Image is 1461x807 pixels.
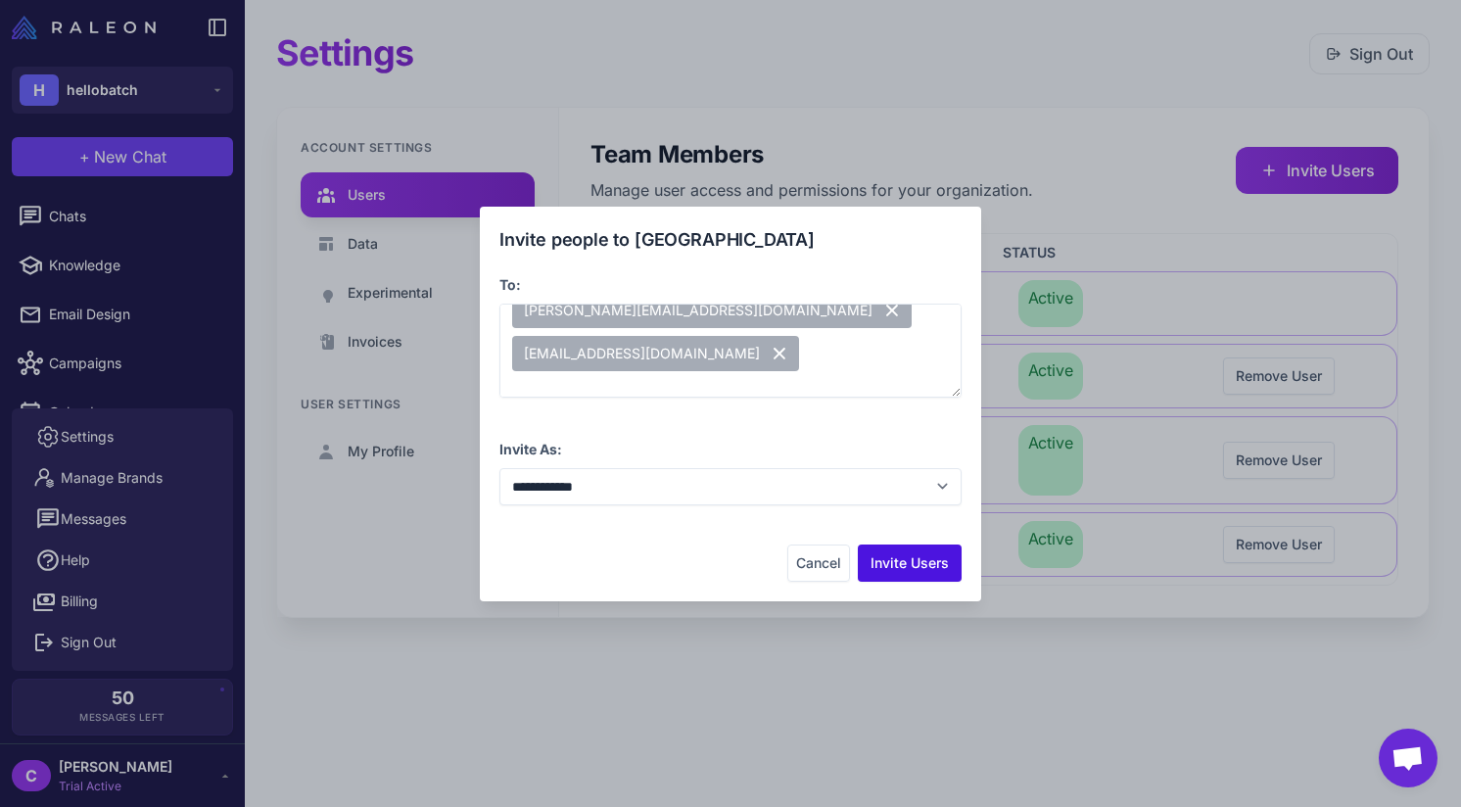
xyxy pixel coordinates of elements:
button: Cancel [787,545,850,582]
button: Invite Users [858,545,962,582]
label: To: [499,276,521,293]
label: Invite As: [499,441,562,457]
div: Invite people to [GEOGRAPHIC_DATA] [499,226,962,253]
div: Open chat [1379,729,1437,787]
span: [EMAIL_ADDRESS][DOMAIN_NAME] [512,336,799,371]
span: [PERSON_NAME][EMAIL_ADDRESS][DOMAIN_NAME] [512,293,912,328]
